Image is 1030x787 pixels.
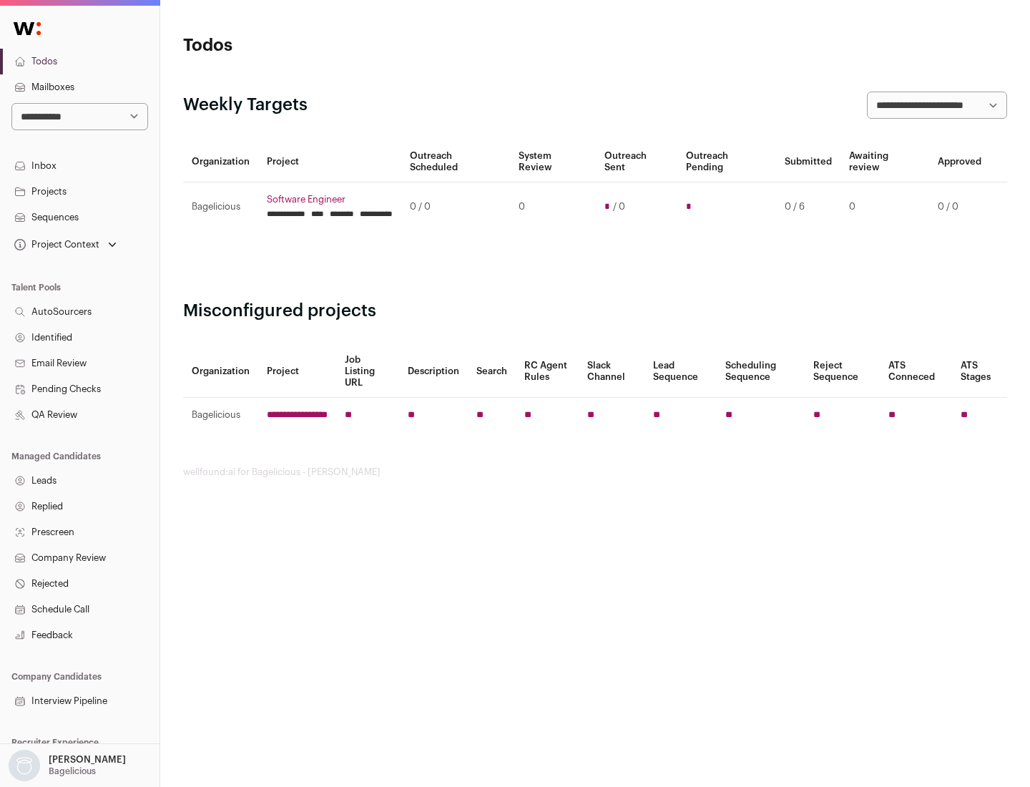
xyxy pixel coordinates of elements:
th: Project [258,346,336,398]
td: Bagelicious [183,182,258,232]
th: ATS Conneced [880,346,951,398]
img: nopic.png [9,750,40,781]
button: Open dropdown [6,750,129,781]
th: Job Listing URL [336,346,399,398]
td: 0 / 6 [776,182,840,232]
th: Organization [183,142,258,182]
footer: wellfound:ai for Bagelicious - [PERSON_NAME] [183,466,1007,478]
td: 0 [510,182,595,232]
th: Search [468,346,516,398]
p: Bagelicious [49,766,96,777]
p: [PERSON_NAME] [49,754,126,766]
td: 0 / 0 [401,182,510,232]
td: 0 / 0 [929,182,990,232]
h2: Weekly Targets [183,94,308,117]
th: System Review [510,142,595,182]
th: Awaiting review [840,142,929,182]
th: Lead Sequence [644,346,717,398]
span: / 0 [613,201,625,212]
th: Submitted [776,142,840,182]
td: Bagelicious [183,398,258,433]
th: ATS Stages [952,346,1007,398]
div: Project Context [11,239,99,250]
th: RC Agent Rules [516,346,578,398]
th: Organization [183,346,258,398]
th: Approved [929,142,990,182]
th: Outreach Pending [677,142,775,182]
img: Wellfound [6,14,49,43]
th: Description [399,346,468,398]
th: Outreach Scheduled [401,142,510,182]
th: Slack Channel [579,346,644,398]
button: Open dropdown [11,235,119,255]
th: Project [258,142,401,182]
h2: Misconfigured projects [183,300,1007,323]
th: Scheduling Sequence [717,346,805,398]
td: 0 [840,182,929,232]
a: Software Engineer [267,194,393,205]
h1: Todos [183,34,458,57]
th: Outreach Sent [596,142,678,182]
th: Reject Sequence [805,346,881,398]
